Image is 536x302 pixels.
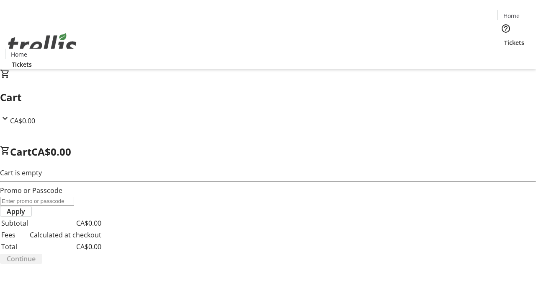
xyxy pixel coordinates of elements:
[29,229,102,240] td: Calculated at checkout
[497,20,514,37] button: Help
[497,38,531,47] a: Tickets
[7,206,25,216] span: Apply
[5,60,39,69] a: Tickets
[503,11,520,20] span: Home
[504,38,524,47] span: Tickets
[1,218,28,229] td: Subtotal
[5,24,80,66] img: Orient E2E Organization zKkD3OFfxE's Logo
[29,218,102,229] td: CA$0.00
[498,11,525,20] a: Home
[10,116,35,125] span: CA$0.00
[497,47,514,64] button: Cart
[11,50,27,59] span: Home
[1,241,28,252] td: Total
[31,145,71,159] span: CA$0.00
[5,50,32,59] a: Home
[12,60,32,69] span: Tickets
[29,241,102,252] td: CA$0.00
[1,229,28,240] td: Fees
